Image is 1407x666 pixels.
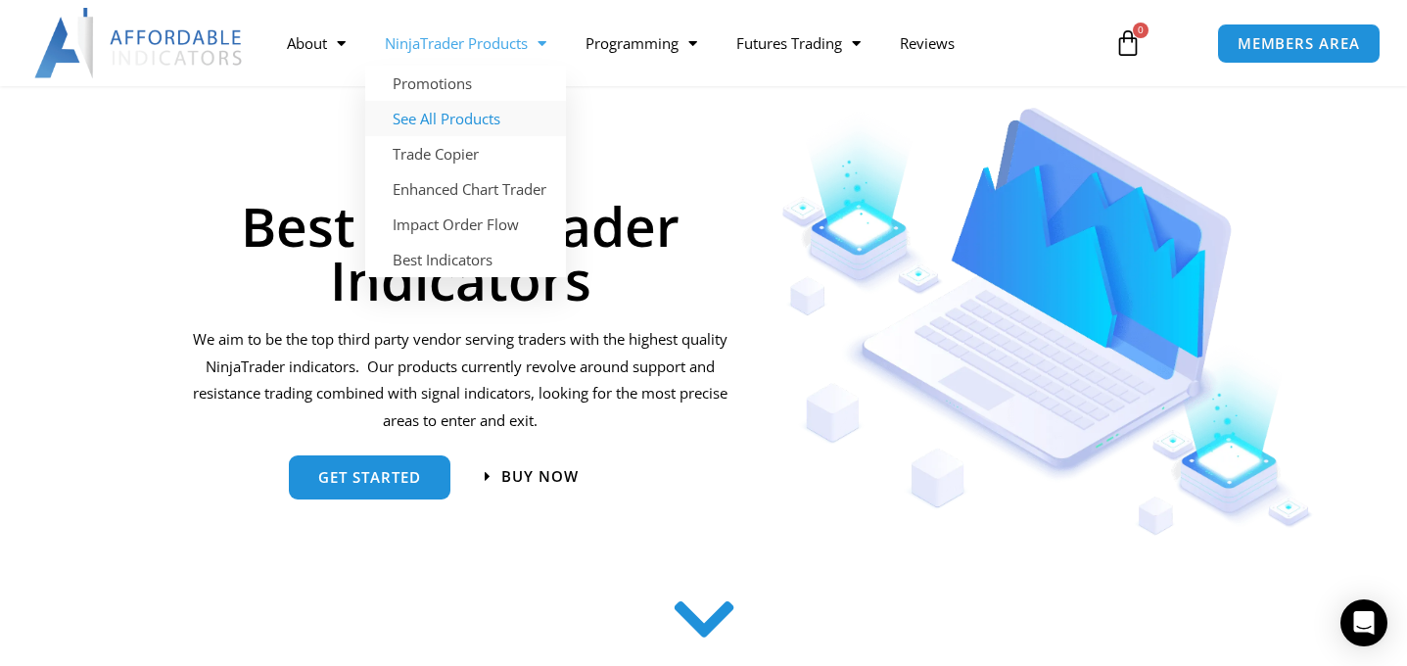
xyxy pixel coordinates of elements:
[289,455,450,499] a: get started
[717,21,880,66] a: Futures Trading
[365,207,566,242] a: Impact Order Flow
[566,21,717,66] a: Programming
[365,66,566,277] ul: NinjaTrader Products
[267,21,1098,66] nav: Menu
[1340,599,1387,646] div: Open Intercom Messenger
[267,21,365,66] a: About
[318,470,421,485] span: get started
[365,21,566,66] a: NinjaTrader Products
[365,171,566,207] a: Enhanced Chart Trader
[365,101,566,136] a: See All Products
[1217,24,1381,64] a: MEMBERS AREA
[501,469,579,484] span: Buy now
[190,326,731,435] p: We aim to be the top third party vendor serving traders with the highest quality NinjaTrader indi...
[365,242,566,277] a: Best Indicators
[365,136,566,171] a: Trade Copier
[365,66,566,101] a: Promotions
[1133,23,1149,38] span: 0
[190,199,731,307] h1: Best NinjaTrader Indicators
[485,469,579,484] a: Buy now
[1238,36,1360,51] span: MEMBERS AREA
[34,8,245,78] img: LogoAI | Affordable Indicators – NinjaTrader
[880,21,974,66] a: Reviews
[1085,15,1171,71] a: 0
[781,108,1313,536] img: Indicators 1 | Affordable Indicators – NinjaTrader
